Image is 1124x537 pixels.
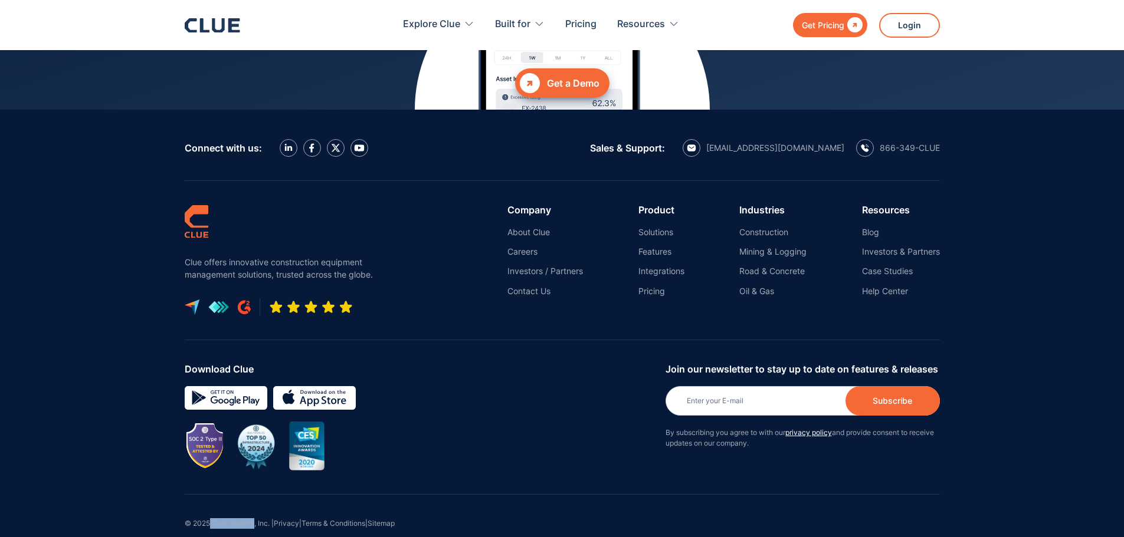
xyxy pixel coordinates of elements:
[185,364,657,374] div: Download Clue
[706,143,844,153] div: [EMAIL_ADDRESS][DOMAIN_NAME]
[856,139,940,157] a: calling icon866-349-CLUE
[844,18,863,32] div: 
[565,6,597,43] a: Pricing
[185,386,267,410] img: Google simple icon
[862,205,940,215] div: Resources
[638,286,684,296] a: Pricing
[507,266,583,276] a: Investors / Partners
[368,519,395,528] a: Sitemap
[515,68,609,98] a: Get a Demo
[666,364,940,374] div: Join our newsletter to stay up to date on features & releases
[185,256,379,281] p: Clue offers innovative construction equipment management solutions, trusted across the globe.
[739,205,807,215] div: Industries
[507,227,583,238] a: About Clue
[284,144,293,151] img: LinkedIn icon
[273,386,356,410] img: download on the App store
[289,421,325,470] img: CES innovation award 2020 image
[507,205,583,215] div: Company
[846,386,940,416] input: Subscribe
[802,18,844,32] div: Get Pricing
[638,246,684,257] a: Features
[354,144,365,151] img: YouTube Icon
[507,286,583,296] a: Contact Us
[232,422,280,470] img: BuiltWorlds Top 50 Infrastructure 2024 award badge with
[862,266,940,276] a: Case Studies
[495,6,545,43] div: Built for
[862,246,940,257] a: Investors & Partners
[862,227,940,238] a: Blog
[683,139,844,157] a: email icon[EMAIL_ADDRESS][DOMAIN_NAME]
[617,6,665,43] div: Resources
[638,205,684,215] div: Product
[185,299,199,315] img: capterra logo icon
[309,143,314,153] img: facebook icon
[666,427,940,449] p: By subscribing you agree to with our and provide consent to receive updates on our company.
[238,300,251,314] img: G2 review platform icon
[185,143,262,153] div: Connect with us:
[403,6,460,43] div: Explore Clue
[547,76,599,91] div: Get a Demo
[880,143,940,153] div: 866-349-CLUE
[188,424,223,468] img: Image showing SOC 2 TYPE II badge for CLUE
[862,286,940,296] a: Help Center
[208,301,229,314] img: get app logo
[785,428,832,437] a: privacy policy
[269,300,353,314] img: Five-star rating icon
[638,266,684,276] a: Integrations
[302,519,365,528] a: Terms & Conditions
[638,227,684,238] a: Solutions
[274,519,299,528] a: Privacy
[666,386,940,416] input: Enter your E-mail
[507,246,583,257] a: Careers
[403,6,474,43] div: Explore Clue
[739,266,807,276] a: Road & Concrete
[912,372,1124,537] iframe: Chat Widget
[666,364,940,460] form: Newsletter
[739,227,807,238] a: Construction
[739,286,807,296] a: Oil & Gas
[617,6,679,43] div: Resources
[185,205,208,238] img: clue logo simple
[879,13,940,38] a: Login
[520,73,540,93] div: 
[687,144,696,151] img: email icon
[739,246,807,257] a: Mining & Logging
[331,143,340,153] img: X icon twitter
[495,6,530,43] div: Built for
[590,143,665,153] div: Sales & Support:
[861,144,869,152] img: calling icon
[793,13,867,37] a: Get Pricing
